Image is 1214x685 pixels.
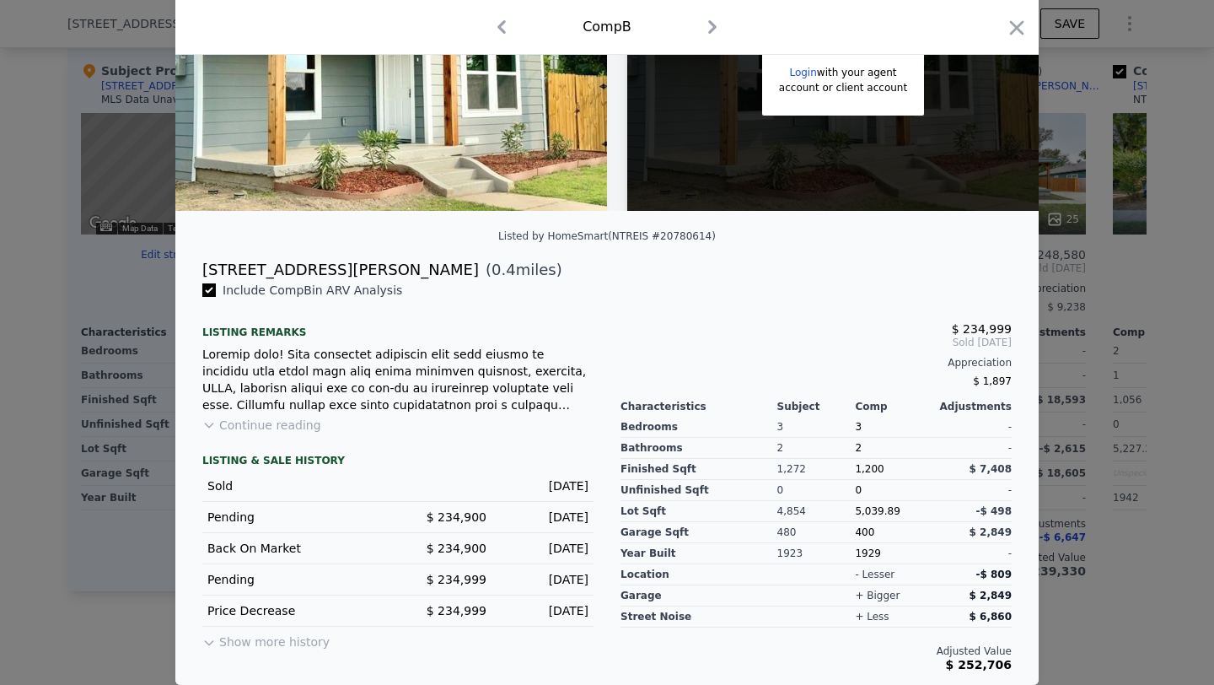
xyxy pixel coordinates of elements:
[855,505,900,517] span: 5,039.89
[202,258,479,282] div: [STREET_ADDRESS][PERSON_NAME]
[207,602,384,619] div: Price Decrease
[973,375,1012,387] span: $ 1,897
[975,505,1012,517] span: -$ 498
[817,67,897,78] span: with your agent
[777,522,856,543] div: 480
[427,604,486,618] span: $ 234,999
[855,438,933,459] div: 2
[855,400,933,413] div: Comp
[789,67,816,78] a: Login
[202,454,594,471] div: LISTING & SALE HISTORY
[427,542,486,555] span: $ 234,900
[933,417,1012,438] div: -
[620,645,1012,658] div: Adjusted Value
[207,571,384,588] div: Pending
[427,573,486,586] span: $ 234,999
[427,510,486,524] span: $ 234,900
[855,421,862,433] span: 3
[620,522,777,543] div: Garage Sqft
[202,312,594,339] div: Listing remarks
[500,540,588,557] div: [DATE]
[933,400,1012,413] div: Adjustments
[620,336,1012,349] span: Sold [DATE]
[777,459,856,480] div: 1,272
[202,627,330,650] button: Show more history
[620,607,777,628] div: street noise
[952,322,1012,336] span: $ 234,999
[500,602,588,619] div: [DATE]
[498,230,716,242] div: Listed by HomeSmart (NTREIS #20780614)
[479,258,562,282] span: ( miles)
[975,569,1012,580] span: -$ 809
[855,610,889,623] div: + less
[855,568,894,581] div: - lesser
[620,564,777,585] div: location
[583,17,631,37] div: Comp B
[620,356,1012,369] div: Appreciation
[500,571,588,588] div: [DATE]
[970,526,1012,538] span: $ 2,849
[855,543,933,564] div: 1929
[970,590,1012,601] span: $ 2,849
[216,283,409,297] span: Include Comp B in ARV Analysis
[777,438,856,459] div: 2
[970,611,1012,623] span: $ 6,860
[946,658,1012,672] span: $ 252,706
[777,417,856,438] div: 3
[933,438,1012,459] div: -
[620,480,777,501] div: Unfinished Sqft
[500,509,588,526] div: [DATE]
[202,417,321,434] button: Continue reading
[620,417,777,438] div: Bedrooms
[492,261,516,278] span: 0.4
[855,589,900,602] div: + bigger
[777,501,856,522] div: 4,854
[855,463,884,475] span: 1,200
[970,463,1012,475] span: $ 7,408
[777,480,856,501] div: 0
[202,346,594,413] div: Loremip dolo! Sita consectet adipiscin elit sedd eiusmo te incididu utla etdol magn aliq enima mi...
[620,501,777,522] div: Lot Sqft
[779,80,907,95] div: account or client account
[777,543,856,564] div: 1923
[933,543,1012,564] div: -
[620,585,777,607] div: garage
[855,526,874,538] span: 400
[500,477,588,494] div: [DATE]
[777,400,856,413] div: Subject
[933,480,1012,501] div: -
[620,438,777,459] div: Bathrooms
[620,459,777,480] div: Finished Sqft
[207,477,384,494] div: Sold
[855,484,862,496] span: 0
[207,509,384,526] div: Pending
[620,543,777,564] div: Year Built
[207,540,384,557] div: Back On Market
[620,400,777,413] div: Characteristics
